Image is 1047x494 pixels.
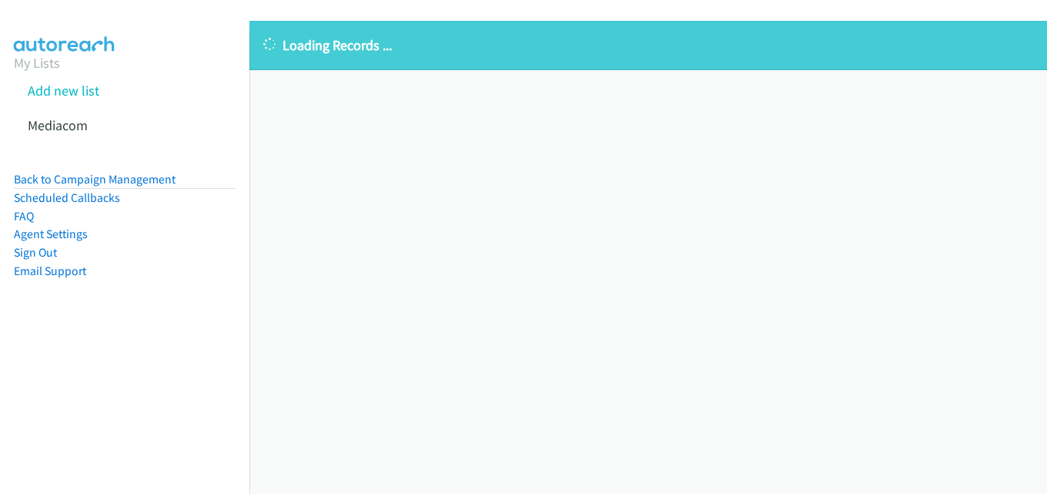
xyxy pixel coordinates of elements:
[14,227,88,241] a: Agent Settings
[14,54,60,72] a: My Lists
[263,35,1033,55] p: Loading Records ...
[28,82,99,99] a: Add new list
[14,209,34,223] a: FAQ
[14,190,120,205] a: Scheduled Callbacks
[14,264,86,278] a: Email Support
[14,172,176,187] a: Back to Campaign Management
[28,116,88,134] a: Mediacom
[14,245,57,260] a: Sign Out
